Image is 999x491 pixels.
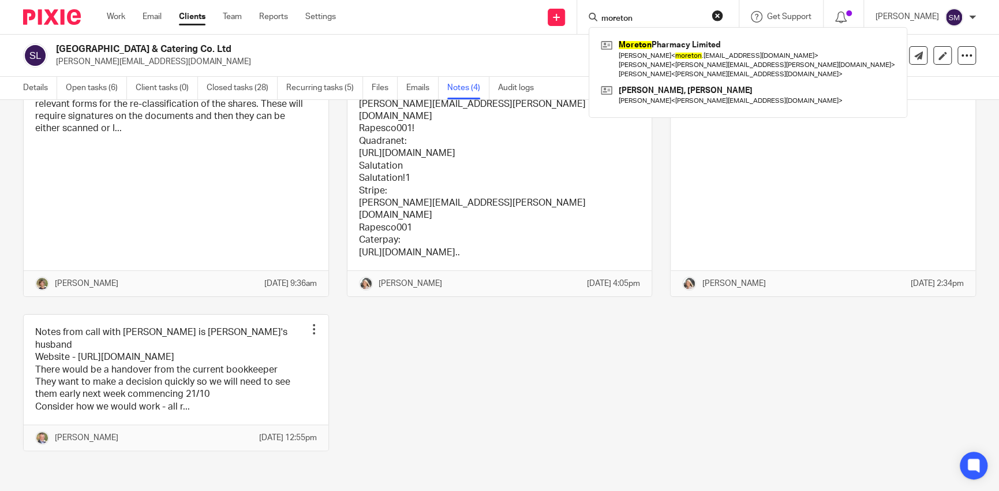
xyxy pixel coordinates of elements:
[875,11,939,23] p: [PERSON_NAME]
[136,77,198,99] a: Client tasks (0)
[259,432,317,444] p: [DATE] 12:55pm
[143,11,162,23] a: Email
[372,77,398,99] a: Files
[223,11,242,23] a: Team
[66,77,127,99] a: Open tasks (6)
[359,277,373,291] img: High%20Res%20Andrew%20Price%20Accountants_Poppy%20Jakes%20photography-1187-3.jpg
[587,278,640,289] p: [DATE] 4:05pm
[682,277,696,291] img: High%20Res%20Andrew%20Price%20Accountants_Poppy%20Jakes%20photography-1187-3.jpg
[56,56,819,68] p: [PERSON_NAME][EMAIL_ADDRESS][DOMAIN_NAME]
[305,11,336,23] a: Settings
[447,77,489,99] a: Notes (4)
[406,77,439,99] a: Emails
[286,77,363,99] a: Recurring tasks (5)
[379,278,442,289] p: [PERSON_NAME]
[56,43,667,55] h2: [GEOGRAPHIC_DATA] & Catering Co. Ltd
[23,9,81,25] img: Pixie
[600,14,704,24] input: Search
[702,278,765,289] p: [PERSON_NAME]
[55,432,118,444] p: [PERSON_NAME]
[264,278,317,289] p: [DATE] 9:36am
[259,11,288,23] a: Reports
[767,13,811,21] span: Get Support
[35,277,49,291] img: High%20Res%20Andrew%20Price%20Accountants_Poppy%20Jakes%20photography-1142.jpg
[179,11,205,23] a: Clients
[23,43,47,68] img: svg%3E
[945,8,963,27] img: svg%3E
[498,77,542,99] a: Audit logs
[55,278,118,289] p: [PERSON_NAME]
[207,77,278,99] a: Closed tasks (28)
[911,278,964,289] p: [DATE] 2:34pm
[712,10,723,21] button: Clear
[107,11,125,23] a: Work
[35,431,49,445] img: High%20Res%20Andrew%20Price%20Accountants_Poppy%20Jakes%20photography-1109.jpg
[23,77,57,99] a: Details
